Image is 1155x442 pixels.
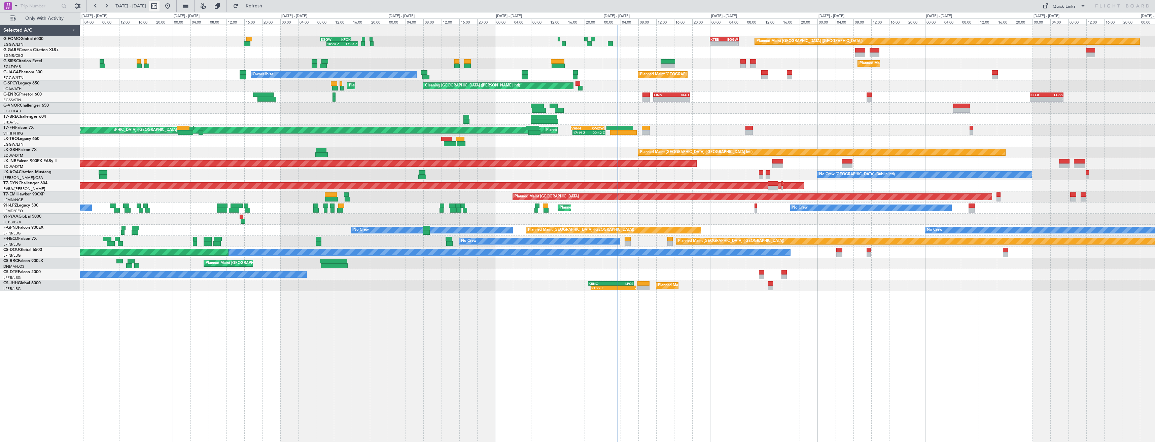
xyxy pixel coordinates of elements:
div: KTEB [1030,93,1047,97]
div: 20:00 [477,19,495,25]
div: 21:22 Z [591,286,614,290]
div: KIAD [672,93,689,97]
div: KFOK [336,37,351,41]
span: [DATE] - [DATE] [114,3,146,9]
a: F-GPNJFalcon 900EX [3,226,43,230]
a: EVRA/[PERSON_NAME] [3,186,45,191]
div: Planned Maint [GEOGRAPHIC_DATA] ([GEOGRAPHIC_DATA]) [658,281,764,291]
div: 20:00 [585,19,602,25]
a: LFPB/LBG [3,242,21,247]
div: No Crew [792,203,808,213]
span: T7-FFI [3,126,15,130]
div: - [654,97,671,101]
div: 00:42 Z [589,131,605,135]
div: 04:00 [728,19,746,25]
div: [DATE] - [DATE] [496,13,522,19]
span: T7-BRE [3,115,17,119]
div: 04:00 [513,19,531,25]
span: CS-RRC [3,259,18,263]
div: - [1047,97,1063,101]
a: CS-DTRFalcon 2000 [3,270,41,274]
div: 08:00 [1068,19,1086,25]
a: G-SIRSCitation Excel [3,59,42,63]
div: 04:00 [836,19,853,25]
div: 17:25 Z [342,42,357,46]
div: No Crew [461,236,477,246]
div: 16:00 [352,19,370,25]
a: LFMN/NCE [3,197,23,202]
span: Refresh [240,4,268,8]
div: KRNO [589,282,611,286]
div: 00:00 [925,19,943,25]
a: LX-TROLegacy 650 [3,137,39,141]
div: 00:00 [817,19,835,25]
div: [DATE] - [DATE] [81,13,107,19]
div: 08:00 [746,19,764,25]
div: Planned Maint Athens ([PERSON_NAME] Intl) [349,81,426,91]
a: LGAV/ATH [3,86,22,91]
div: 04:00 [406,19,423,25]
div: [DATE] - [DATE] [389,13,415,19]
div: - [724,42,738,46]
span: G-ENRG [3,93,19,97]
a: EDLW/DTM [3,164,23,169]
div: EGSS [1047,93,1063,97]
a: LX-AOACitation Mustang [3,170,51,174]
div: - [614,286,636,290]
a: LFPB/LBG [3,286,21,291]
span: G-FOMO [3,37,21,41]
div: 00:00 [603,19,621,25]
div: 20:00 [1015,19,1032,25]
div: 16:00 [459,19,477,25]
div: 16:00 [889,19,907,25]
span: 9H-LPZ [3,204,17,208]
div: [DATE] - [DATE] [711,13,737,19]
div: Planned Maint [GEOGRAPHIC_DATA] ([GEOGRAPHIC_DATA]) [528,225,634,235]
div: [DATE] - [DATE] [604,13,630,19]
a: EGNR/CEG [3,53,24,58]
a: LX-GBHFalcon 7X [3,148,37,152]
a: FCBB/BZV [3,220,21,225]
div: 04:00 [83,19,101,25]
span: CS-DTR [3,270,18,274]
div: Planned Maint Nice ([GEOGRAPHIC_DATA]) [560,203,635,213]
span: LX-TRO [3,137,18,141]
div: 12:00 [1086,19,1104,25]
div: Planned Maint [GEOGRAPHIC_DATA] ([GEOGRAPHIC_DATA]) [678,236,784,246]
div: 04:00 [621,19,638,25]
span: LX-GBH [3,148,18,152]
div: 00:00 [710,19,728,25]
a: T7-BREChallenger 604 [3,115,46,119]
div: [PERSON_NAME][GEOGRAPHIC_DATA] ([GEOGRAPHIC_DATA] Intl) [67,125,184,135]
a: EGGW/LTN [3,142,24,147]
div: VHHH [571,126,588,130]
a: T7-FFIFalcon 7X [3,126,34,130]
div: [DATE] - [DATE] [1034,13,1059,19]
div: - [672,97,689,101]
div: 16:00 [674,19,692,25]
a: LFPB/LBG [3,253,21,258]
div: 17:19 Z [573,131,589,135]
span: G-SPCY [3,81,18,85]
span: LX-INB [3,159,16,163]
div: Planned Maint [GEOGRAPHIC_DATA] ([GEOGRAPHIC_DATA] Intl) [546,125,659,135]
div: 08:00 [961,19,979,25]
div: [DATE] - [DATE] [926,13,952,19]
span: CS-DOU [3,248,19,252]
div: 16:00 [1104,19,1122,25]
span: G-JAGA [3,70,19,74]
div: 20:00 [1122,19,1140,25]
div: 10:25 Z [327,42,342,46]
a: G-JAGAPhenom 300 [3,70,42,74]
span: Only With Activity [17,16,71,21]
a: CS-JHHGlobal 6000 [3,281,41,285]
span: LX-AOA [3,170,19,174]
span: F-HECD [3,237,18,241]
div: No Crew [927,225,942,235]
a: 9H-YAAGlobal 5000 [3,215,41,219]
div: 12:00 [334,19,352,25]
a: LFMD/CEQ [3,209,23,214]
div: OMDW [588,126,604,130]
div: [DATE] - [DATE] [818,13,844,19]
div: 12:00 [119,19,137,25]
